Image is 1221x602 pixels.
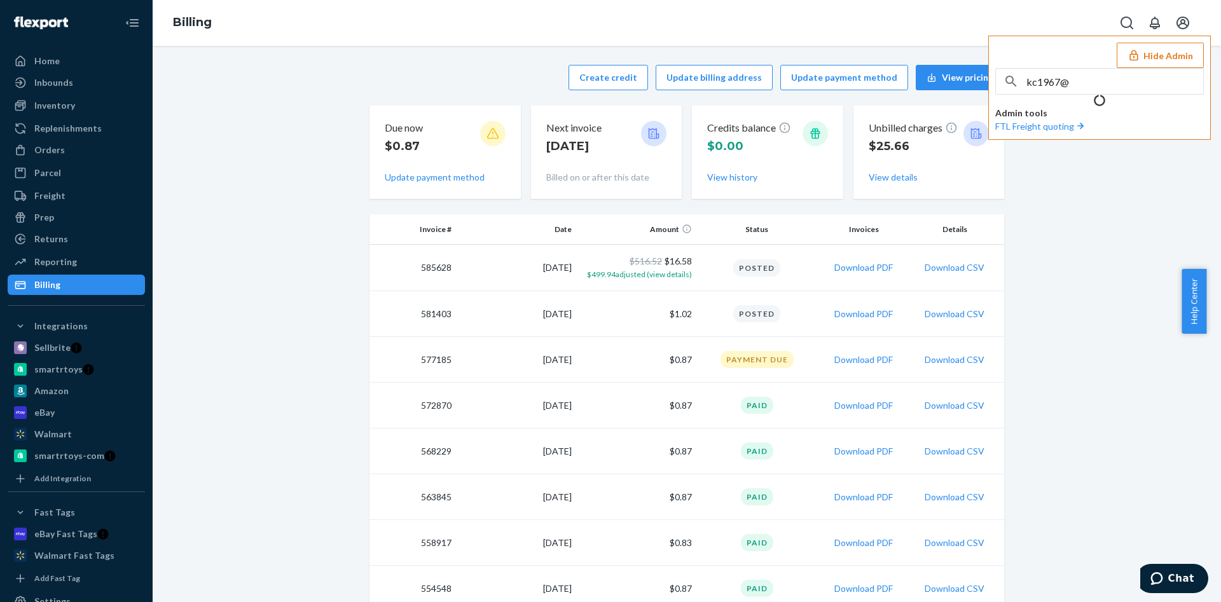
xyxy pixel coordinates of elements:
div: Paid [741,397,773,414]
button: Download CSV [925,261,984,274]
th: Details [911,214,1004,245]
a: Amazon [8,381,145,401]
a: smartrtoys [8,359,145,380]
a: Parcel [8,163,145,183]
td: [DATE] [457,337,577,383]
button: Close Navigation [120,10,145,36]
button: Open Search Box [1114,10,1140,36]
button: Open account menu [1170,10,1196,36]
button: Open notifications [1142,10,1168,36]
button: Download PDF [834,308,893,320]
td: [DATE] [457,520,577,566]
a: smartrtoys-com [8,446,145,466]
a: Inventory [8,95,145,116]
a: Walmart [8,424,145,444]
span: $499.94 adjusted (view details) [587,270,692,279]
span: $0.00 [707,139,743,153]
a: Add Fast Tag [8,571,145,586]
ol: breadcrumbs [163,4,222,41]
td: 585628 [369,245,457,291]
button: View details [869,171,918,184]
td: $16.58 [577,245,697,291]
a: Orders [8,140,145,160]
button: Update billing address [656,65,773,90]
button: Download CSV [925,353,984,366]
a: Sellbrite [8,338,145,358]
button: Download CSV [925,491,984,503]
td: $1.02 [577,291,697,337]
div: Reporting [34,256,77,268]
div: Posted [733,305,780,322]
button: Update payment method [385,171,485,184]
p: $0.87 [385,138,423,154]
div: Parcel [34,167,61,179]
img: Flexport logo [14,17,68,29]
a: Billing [173,15,212,29]
button: Update payment method [780,65,908,90]
div: Fast Tags [34,506,75,519]
iframe: Opens a widget where you can chat to one of our agents [1140,564,1208,596]
td: $0.87 [577,428,697,474]
p: $25.66 [869,138,958,154]
td: [DATE] [457,245,577,291]
p: [DATE] [546,138,602,154]
td: 558917 [369,520,457,566]
a: Add Integration [8,471,145,486]
th: Invoices [817,214,911,245]
a: eBay Fast Tags [8,524,145,544]
a: Replenishments [8,118,145,139]
button: Download CSV [925,537,984,549]
a: eBay [8,402,145,423]
div: eBay [34,406,55,419]
div: Add Integration [34,473,91,484]
td: [DATE] [457,474,577,520]
button: Download PDF [834,399,893,412]
button: Integrations [8,316,145,336]
div: Inbounds [34,76,73,89]
p: Billed on or after this date [546,171,667,184]
a: Home [8,51,145,71]
a: Walmart Fast Tags [8,545,145,566]
button: Create credit [569,65,648,90]
a: FTL Freight quoting [995,121,1087,132]
div: Inventory [34,99,75,112]
th: Status [697,214,817,245]
a: Prep [8,207,145,228]
div: smartrtoys [34,363,83,376]
td: $0.87 [577,383,697,428]
td: $0.87 [577,337,697,383]
div: Walmart Fast Tags [34,549,114,562]
a: Freight [8,186,145,206]
button: $499.94adjusted (view details) [587,268,692,280]
div: Paid [741,580,773,597]
button: Download PDF [834,445,893,458]
button: Download PDF [834,353,893,366]
td: 581403 [369,291,457,337]
button: Download CSV [925,308,984,320]
div: Freight [34,189,66,202]
div: Home [34,55,60,67]
td: [DATE] [457,428,577,474]
td: $0.87 [577,474,697,520]
p: Due now [385,121,423,135]
div: smartrtoys-com [34,449,104,462]
button: View pricing [916,65,1004,90]
p: Credits balance [707,121,791,135]
a: Reporting [8,252,145,272]
td: [DATE] [457,291,577,337]
button: Fast Tags [8,502,145,523]
td: [DATE] [457,383,577,428]
a: Billing [8,275,145,295]
div: Replenishments [34,122,102,135]
td: 577185 [369,337,457,383]
a: Returns [8,229,145,249]
span: Help Center [1182,269,1206,334]
div: Returns [34,233,68,245]
th: Amount [577,214,697,245]
p: Next invoice [546,121,602,135]
td: 568229 [369,428,457,474]
div: Paid [741,534,773,551]
div: Integrations [34,320,88,332]
div: Sellbrite [34,341,71,354]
